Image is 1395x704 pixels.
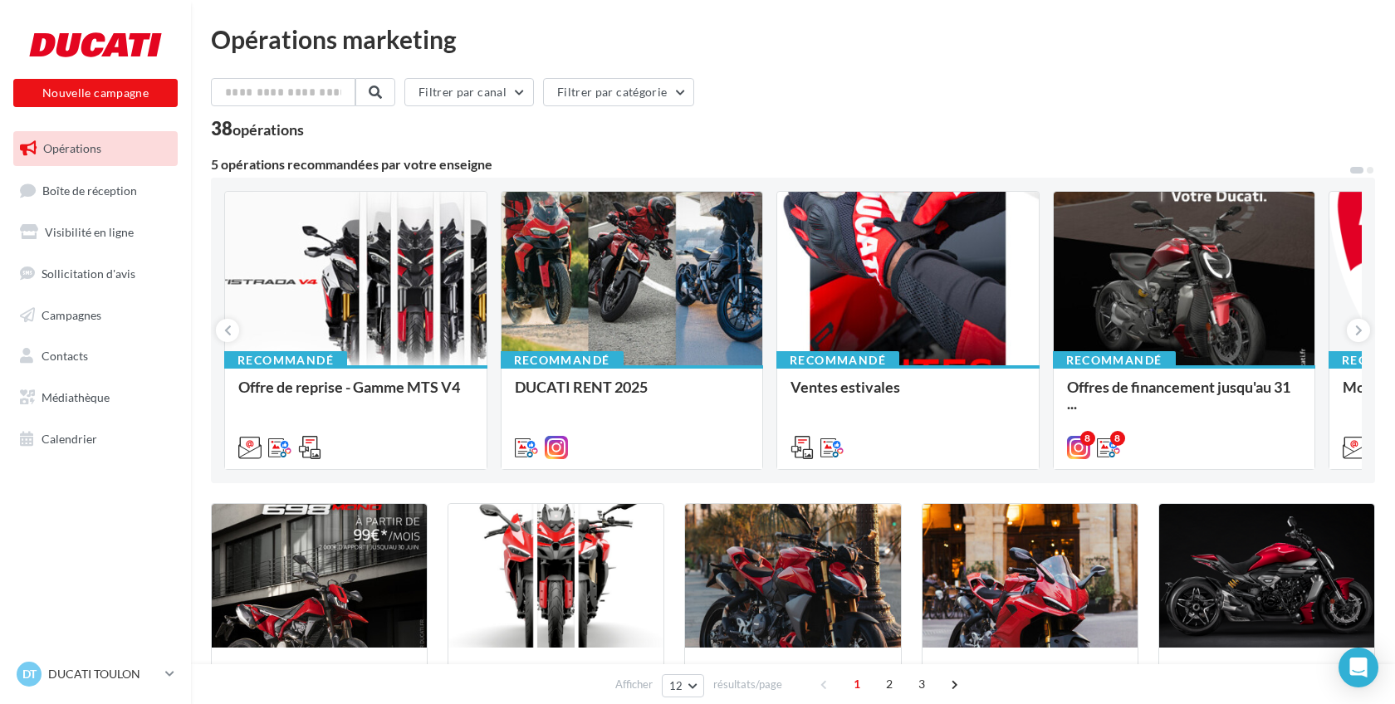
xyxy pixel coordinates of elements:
a: Opérations [10,131,181,166]
div: Recommandé [501,351,624,369]
span: Offres de financement jusqu'au 31 ... [1067,378,1290,413]
span: Calendrier [42,432,97,446]
span: Arrivée de la XDiavel V4 en conces... [1172,660,1353,695]
a: Campagnes [10,298,181,333]
div: 38 [211,120,304,138]
div: Opérations marketing [211,27,1375,51]
button: 12 [662,674,704,697]
a: DT DUCATI TOULON [13,658,178,690]
span: DT [22,666,37,682]
span: Afficher [615,677,653,692]
span: résultats/page [713,677,782,692]
span: Ventes estivales [790,378,900,396]
span: Offre de reprise - Gamme MTS V4 [238,378,460,396]
span: Médiathèque [42,390,110,404]
div: 5 opérations recommandées par votre enseigne [211,158,1348,171]
button: Filtrer par catégorie [543,78,694,106]
span: Sollicitation d'avis [42,266,135,281]
span: 12 [669,679,683,692]
span: 3 [908,671,935,697]
a: Calendrier [10,422,181,457]
div: Recommandé [1053,351,1176,369]
span: Contacts [42,349,88,363]
span: 2 [876,671,903,697]
div: Recommandé [224,351,347,369]
a: Sollicitation d'avis [10,257,181,291]
a: Visibilité en ligne [10,215,181,250]
span: DUCATI RENT 2025 [515,378,648,396]
div: 8 [1110,431,1125,446]
span: Campagnes [42,307,101,321]
a: Contacts [10,339,181,374]
button: Filtrer par canal [404,78,534,106]
button: Nouvelle campagne [13,79,178,107]
span: Boîte de réception [42,183,137,197]
div: opérations [232,122,304,137]
a: Boîte de réception [10,173,181,208]
div: Open Intercom Messenger [1339,648,1378,687]
span: Visibilité en ligne [45,225,134,239]
p: DUCATI TOULON [48,666,159,682]
div: Recommandé [776,351,899,369]
span: Opérations [43,141,101,155]
div: 8 [1080,431,1095,446]
a: Médiathèque [10,380,181,415]
span: 1 [844,671,870,697]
